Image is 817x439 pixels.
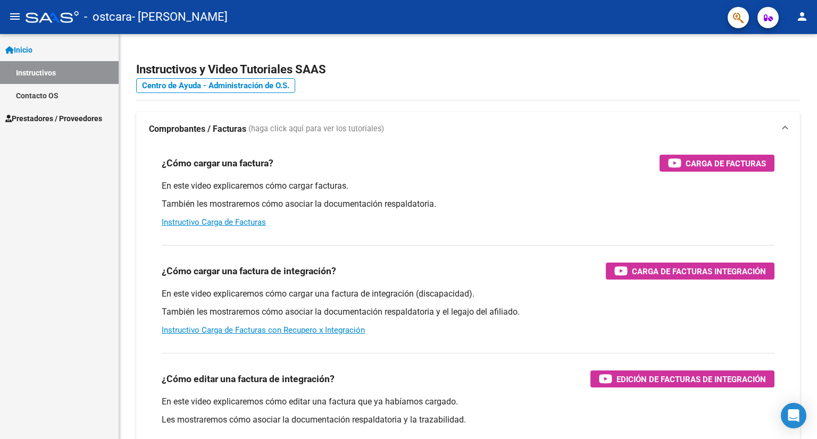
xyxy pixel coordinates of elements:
[248,123,384,135] span: (haga click aquí para ver los tutoriales)
[162,288,774,300] p: En este video explicaremos cómo cargar una factura de integración (discapacidad).
[162,180,774,192] p: En este video explicaremos cómo cargar facturas.
[162,414,774,426] p: Les mostraremos cómo asociar la documentación respaldatoria y la trazabilidad.
[590,370,774,387] button: Edición de Facturas de integración
[616,373,766,386] span: Edición de Facturas de integración
[162,306,774,318] p: También les mostraremos cómo asociar la documentación respaldatoria y el legajo del afiliado.
[162,396,774,408] p: En este video explicaremos cómo editar una factura que ya habíamos cargado.
[162,325,365,335] a: Instructivo Carga de Facturas con Recupero x Integración
[796,10,808,23] mat-icon: person
[162,372,335,386] h3: ¿Cómo editar una factura de integración?
[660,155,774,172] button: Carga de Facturas
[136,78,295,93] a: Centro de Ayuda - Administración de O.S.
[5,113,102,124] span: Prestadores / Proveedores
[162,156,273,171] h3: ¿Cómo cargar una factura?
[781,403,806,428] div: Open Intercom Messenger
[162,264,336,278] h3: ¿Cómo cargar una factura de integración?
[9,10,21,23] mat-icon: menu
[136,112,800,146] mat-expansion-panel-header: Comprobantes / Facturas (haga click aquí para ver los tutoriales)
[606,263,774,280] button: Carga de Facturas Integración
[686,157,766,170] span: Carga de Facturas
[162,198,774,210] p: También les mostraremos cómo asociar la documentación respaldatoria.
[632,265,766,278] span: Carga de Facturas Integración
[149,123,246,135] strong: Comprobantes / Facturas
[132,5,228,29] span: - [PERSON_NAME]
[162,217,266,227] a: Instructivo Carga de Facturas
[5,44,32,56] span: Inicio
[84,5,132,29] span: - ostcara
[136,60,800,80] h2: Instructivos y Video Tutoriales SAAS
